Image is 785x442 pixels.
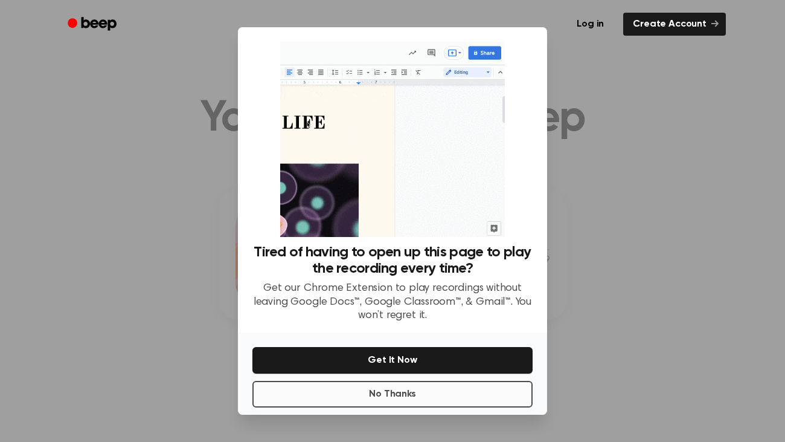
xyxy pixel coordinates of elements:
a: Create Account [623,13,726,36]
p: Get our Chrome Extension to play recordings without leaving Google Docs™, Google Classroom™, & Gm... [252,282,533,323]
button: No Thanks [252,381,533,408]
a: Log in [565,10,616,38]
a: Beep [59,13,127,36]
img: Beep extension in action [280,42,504,237]
h3: Tired of having to open up this page to play the recording every time? [252,244,533,277]
button: Get It Now [252,347,533,374]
